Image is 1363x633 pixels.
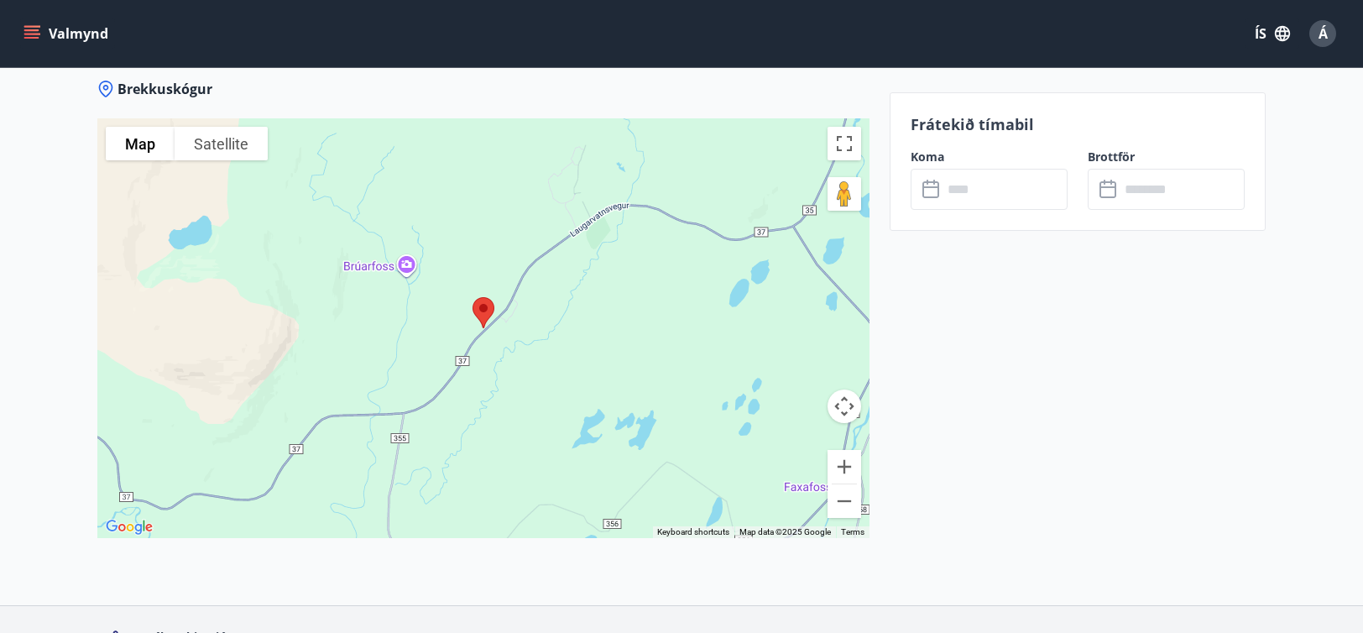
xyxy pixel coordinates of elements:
label: Koma [911,149,1068,165]
button: Zoom out [828,484,861,518]
button: Show street map [106,127,175,160]
span: Á [1319,24,1328,43]
img: Google [102,516,157,538]
label: Brottför [1088,149,1245,165]
a: Open this area in Google Maps (opens a new window) [102,516,157,538]
button: Show satellite imagery [175,127,268,160]
span: Brekkuskógur [117,80,212,98]
button: menu [20,18,115,49]
button: Drag Pegman onto the map to open Street View [828,177,861,211]
button: Keyboard shortcuts [657,526,729,538]
button: Á [1303,13,1343,54]
button: ÍS [1245,18,1299,49]
button: Map camera controls [828,390,861,423]
a: Terms [841,527,864,536]
button: Zoom in [828,450,861,484]
button: Toggle fullscreen view [828,127,861,160]
span: Map data ©2025 Google [739,527,831,536]
p: Frátekið tímabil [911,113,1245,135]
